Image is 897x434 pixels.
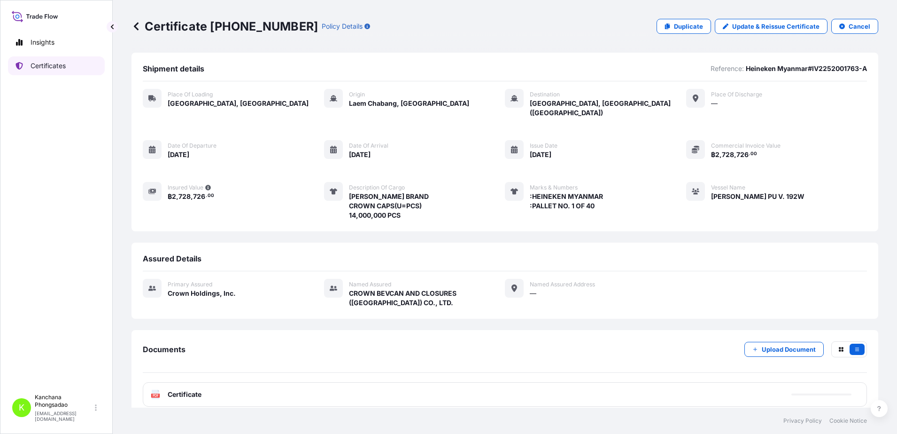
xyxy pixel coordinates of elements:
[744,342,824,357] button: Upload Document
[711,99,718,108] span: —
[719,151,722,158] span: ,
[193,193,205,200] span: 726
[8,33,105,52] a: Insights
[530,281,595,288] span: Named Assured Address
[168,193,172,200] span: ฿
[8,56,105,75] a: Certificates
[168,142,217,150] span: Date of departure
[31,61,66,71] p: Certificates
[530,192,603,211] span: :HEINEKEN MYANMAR :PALLET NO. 1 OF 40
[168,289,236,298] span: Crown Holdings, Inc.
[657,19,711,34] a: Duplicate
[674,22,703,31] p: Duplicate
[530,91,560,98] span: Destination
[530,150,551,159] span: [DATE]
[711,192,804,201] span: [PERSON_NAME] PU V. 192W
[168,150,189,159] span: [DATE]
[35,394,93,409] p: Kanchana Phongsadao
[715,151,719,158] span: 2
[176,193,178,200] span: ,
[178,193,191,200] span: 728
[715,19,827,34] a: Update & Reissue Certificate
[153,394,159,397] text: PDF
[831,19,878,34] button: Cancel
[711,142,781,150] span: Commercial Invoice Value
[530,184,578,191] span: Marks & Numbers
[208,194,214,197] span: 00
[349,91,365,98] span: Origin
[168,99,309,108] span: [GEOGRAPHIC_DATA], [GEOGRAPHIC_DATA]
[762,345,816,354] p: Upload Document
[711,64,744,73] p: Reference:
[530,142,557,150] span: Issue Date
[711,184,745,191] span: Vessel Name
[143,345,186,354] span: Documents
[349,150,371,159] span: [DATE]
[746,64,867,73] p: Heineken Myanmar#IV2252001763-A
[35,410,93,422] p: [EMAIL_ADDRESS][DOMAIN_NAME]
[143,254,201,263] span: Assured Details
[349,99,469,108] span: Laem Chabang, [GEOGRAPHIC_DATA]
[734,151,736,158] span: ,
[168,91,213,98] span: Place of Loading
[736,151,749,158] span: 726
[168,390,201,399] span: Certificate
[172,193,176,200] span: 2
[349,289,505,308] span: CROWN BEVCAN AND CLOSURES ([GEOGRAPHIC_DATA]) CO., LTD.
[722,151,734,158] span: 728
[711,151,715,158] span: ฿
[143,64,204,73] span: Shipment details
[849,22,870,31] p: Cancel
[19,403,24,412] span: K
[322,22,363,31] p: Policy Details
[31,38,54,47] p: Insights
[711,91,762,98] span: Place of discharge
[206,194,207,197] span: .
[191,193,193,200] span: ,
[349,184,405,191] span: Description of cargo
[530,289,536,298] span: —
[168,281,212,288] span: Primary assured
[829,417,867,425] a: Cookie Notice
[349,142,388,150] span: Date of arrival
[349,192,429,220] span: [PERSON_NAME] BRAND CROWN CAPS(U=PCS) 14,000,000 PCS
[131,19,318,34] p: Certificate [PHONE_NUMBER]
[783,417,822,425] a: Privacy Policy
[349,281,391,288] span: Named Assured
[750,152,757,156] span: 00
[732,22,820,31] p: Update & Reissue Certificate
[749,152,750,156] span: .
[168,184,203,191] span: Insured Value
[530,99,686,118] span: [GEOGRAPHIC_DATA], [GEOGRAPHIC_DATA] ([GEOGRAPHIC_DATA])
